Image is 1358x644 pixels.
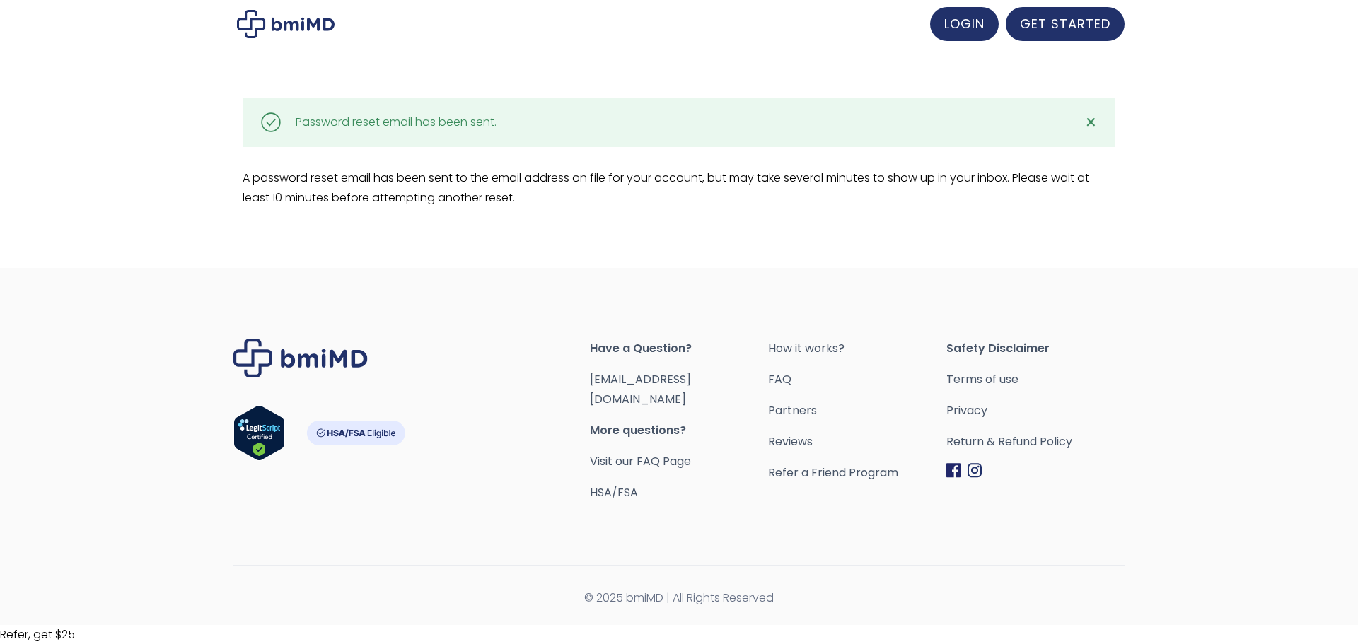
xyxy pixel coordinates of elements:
a: Refer a Friend Program [768,463,946,483]
a: Reviews [768,432,946,452]
a: Visit our FAQ Page [590,453,691,469]
div: Password reset email has been sent. [296,112,497,132]
img: My account [237,10,335,38]
a: How it works? [768,339,946,358]
span: Safety Disclaimer [946,339,1125,358]
img: HSA-FSA [306,421,405,445]
a: Verify LegitScript Approval for www.bmimd.com [233,405,285,467]
a: HSA/FSA [590,484,638,500]
a: Privacy [946,401,1125,421]
span: LOGIN [944,15,985,33]
a: Return & Refund Policy [946,432,1125,452]
a: LOGIN [930,7,999,41]
span: ✕ [1085,112,1097,132]
a: FAQ [768,370,946,390]
a: ✕ [1076,108,1105,136]
img: Instagram [968,463,982,478]
a: GET STARTED [1006,7,1125,41]
a: Partners [768,401,946,421]
span: © 2025 bmiMD | All Rights Reserved [233,588,1125,608]
img: Brand Logo [233,339,368,377]
span: Have a Question? [590,339,768,358]
p: A password reset email has been sent to the email address on file for your account, but may take ... [243,168,1116,208]
span: GET STARTED [1020,15,1110,33]
a: [EMAIL_ADDRESS][DOMAIN_NAME] [590,371,691,407]
a: Terms of use [946,370,1125,390]
img: Facebook [946,463,961,478]
span: More questions? [590,421,768,440]
img: Verify Approval for www.bmimd.com [233,405,285,461]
